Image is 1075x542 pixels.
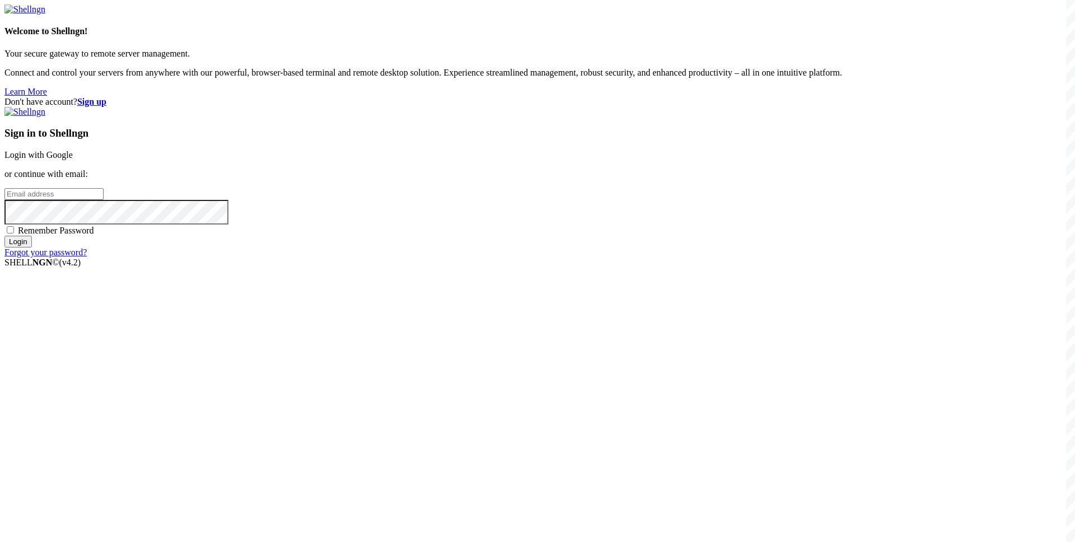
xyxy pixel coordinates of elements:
a: Sign up [77,97,106,106]
input: Remember Password [7,226,14,233]
input: Email address [4,188,104,200]
b: NGN [32,258,53,267]
p: or continue with email: [4,169,1071,179]
a: Login with Google [4,150,73,160]
h3: Sign in to Shellngn [4,127,1071,139]
div: Don't have account? [4,97,1071,107]
span: SHELL © [4,258,81,267]
input: Login [4,236,32,247]
img: Shellngn [4,107,45,117]
p: Connect and control your servers from anywhere with our powerful, browser-based terminal and remo... [4,68,1071,78]
p: Your secure gateway to remote server management. [4,49,1071,59]
a: Forgot your password? [4,247,87,257]
img: Shellngn [4,4,45,15]
span: 4.2.0 [59,258,81,267]
span: Remember Password [18,226,94,235]
h4: Welcome to Shellngn! [4,26,1071,36]
a: Learn More [4,87,47,96]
